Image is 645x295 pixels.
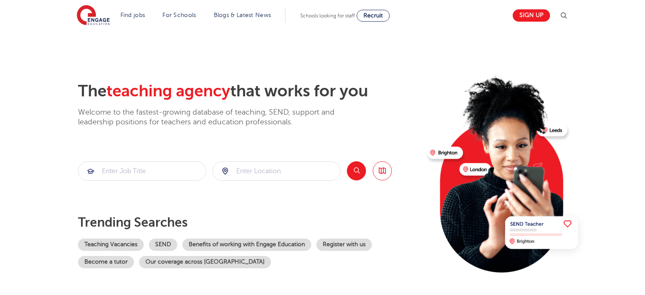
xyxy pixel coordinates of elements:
a: Become a tutor [78,256,134,268]
a: Register with us [316,239,372,251]
a: Benefits of working with Engage Education [182,239,311,251]
p: Trending searches [78,215,420,230]
a: Find jobs [120,12,145,18]
a: For Schools [162,12,196,18]
span: Recruit [363,12,383,19]
input: Submit [213,162,340,180]
p: Welcome to the fastest-growing database of teaching, SEND, support and leadership positions for t... [78,107,358,127]
div: Submit [78,161,206,181]
span: teaching agency [106,82,230,100]
img: Engage Education [77,5,110,26]
span: Schools looking for staff [300,13,355,19]
a: SEND [149,239,177,251]
input: Submit [78,162,206,180]
a: Recruit [357,10,390,22]
a: Blogs & Latest News [214,12,271,18]
div: Submit [212,161,341,181]
h2: The that works for you [78,81,420,101]
a: Sign up [513,9,550,22]
a: Teaching Vacancies [78,239,144,251]
a: Our coverage across [GEOGRAPHIC_DATA] [139,256,271,268]
button: Search [347,161,366,180]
